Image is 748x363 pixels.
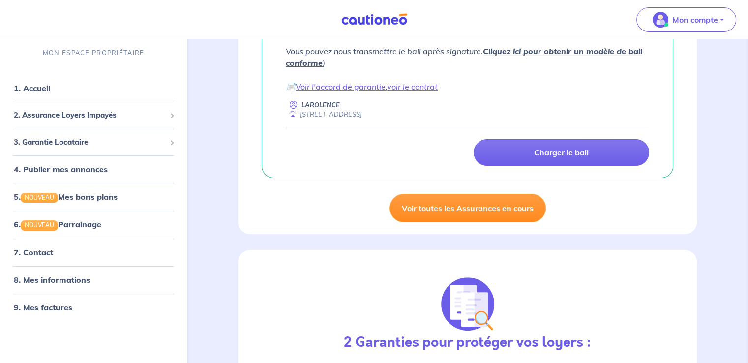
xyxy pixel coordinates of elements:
[286,82,438,91] em: 📄 ,
[344,334,591,351] h3: 2 Garanties pour protéger vos loyers :
[636,7,736,32] button: illu_account_valid_menu.svgMon compte
[387,82,438,91] a: voir le contrat
[301,100,340,110] p: LAROLENCE
[534,148,589,157] p: Charger le bail
[4,132,183,151] div: 3. Garantie Locataire
[286,46,642,68] em: Vous pouvez nous transmettre le bail après signature. )
[286,18,568,41] h5: ✅️️️ EN ATTENTE DU BAIL SIGNÉ ET PARAPHÉ - GARANTIE ACTIVÉE
[389,194,546,222] a: Voir toutes les Assurances en cours
[4,214,183,234] div: 6.NOUVEAUParrainage
[296,82,386,91] a: Voir l'accord de garantie
[4,242,183,262] div: 7. Contact
[14,274,90,284] a: 8. Mes informations
[286,110,362,119] div: [STREET_ADDRESS]
[14,219,101,229] a: 6.NOUVEAUParrainage
[474,139,649,166] a: Charger le bail
[4,106,183,125] div: 2. Assurance Loyers Impayés
[672,14,718,26] p: Mon compte
[286,18,649,41] div: state: CONTRACT-SIGNED, Context: IN-LANDLORD,IS-GL-CAUTION-IN-LANDLORD
[14,83,50,93] a: 1. Accueil
[14,164,108,174] a: 4. Publier mes annonces
[14,110,166,121] span: 2. Assurance Loyers Impayés
[4,187,183,207] div: 5.NOUVEAUMes bons plans
[4,297,183,317] div: 9. Mes factures
[14,302,72,312] a: 9. Mes factures
[14,136,166,148] span: 3. Garantie Locataire
[4,78,183,98] div: 1. Accueil
[337,13,411,26] img: Cautioneo
[14,192,118,202] a: 5.NOUVEAUMes bons plans
[653,12,668,28] img: illu_account_valid_menu.svg
[286,46,642,68] a: Cliquez ici pour obtenir un modèle de bail conforme
[4,159,183,179] div: 4. Publier mes annonces
[14,247,53,257] a: 7. Contact
[43,48,144,58] p: MON ESPACE PROPRIÉTAIRE
[4,270,183,289] div: 8. Mes informations
[441,277,494,331] img: justif-loupe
